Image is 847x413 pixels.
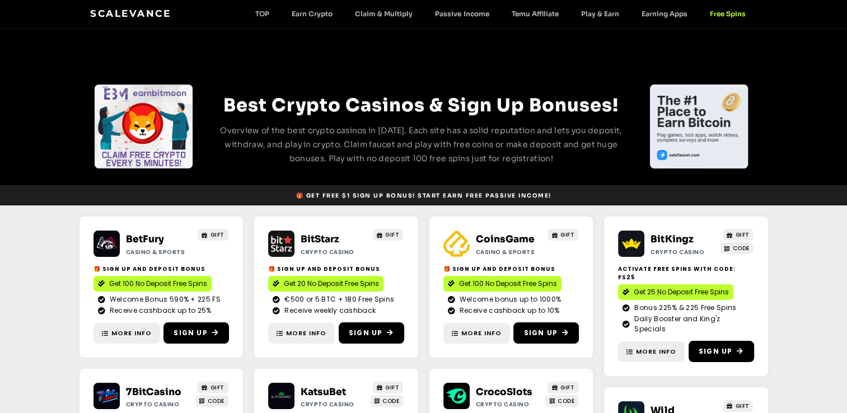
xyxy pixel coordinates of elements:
[95,85,193,168] div: 1 / 4
[95,85,193,168] div: Slides
[214,124,629,166] p: Overview of the best crypto casinos in [DATE]. Each site has a solid reputation and lets you depo...
[723,229,754,241] a: GIFT
[513,322,579,344] a: Sign Up
[443,265,579,273] h2: 🎁 SIGN UP AND DEPOSIT BONUS
[631,303,736,313] span: Bonus 225% & 225 Free Spins
[476,400,541,409] h2: Crypto casino
[280,10,344,18] a: Earn Crypto
[286,328,326,338] span: More Info
[371,395,404,407] a: CODE
[457,294,561,304] span: Welcome bonus up to 1000%
[569,10,630,18] a: Play & Earn
[373,229,404,241] a: GIFT
[651,233,693,245] a: BitKingz
[630,10,698,18] a: Earning Apps
[558,397,574,405] span: CODE
[126,248,191,256] h2: Casino & Sports
[301,248,366,256] h2: Crypto Casino
[618,265,754,281] h2: Activate Free Spins with Code: FS25
[93,323,160,344] a: More Info
[461,328,502,338] span: More Info
[547,382,578,393] a: GIFT
[634,287,729,297] span: Get 25 No Deposit Free Spins
[651,248,716,256] h2: Crypto casino
[443,323,510,344] a: More Info
[174,328,207,338] span: Sign Up
[268,323,335,344] a: More Info
[93,265,230,273] h2: 🎁 SIGN UP AND DEPOSIT BONUS
[631,314,749,334] span: Daily Booster and King'z Specials
[244,10,756,18] nav: Menu
[500,10,569,18] a: Temu Affiliate
[732,244,749,252] span: CODE
[109,279,207,289] span: Get 100 No Deposit Free Spins
[126,400,191,409] h2: Crypto casino
[735,402,749,410] span: GIFT
[208,397,224,405] span: CODE
[723,400,754,412] a: GIFT
[698,10,756,18] a: Free Spins
[382,397,399,405] span: CODE
[107,306,212,316] span: Receive cashback up to 25%
[618,284,733,300] a: Get 25 No Deposit Free Spins
[545,395,578,407] a: CODE
[210,231,224,239] span: GIFT
[385,383,399,392] span: GIFT
[90,8,171,19] a: Scalevance
[459,279,557,289] span: Get 100 No Deposit Free Spins
[339,322,404,344] a: Sign Up
[198,229,228,241] a: GIFT
[476,386,532,398] a: CrocoSlots
[547,229,578,241] a: GIFT
[301,400,366,409] h2: Crypto casino
[560,383,574,392] span: GIFT
[349,328,382,338] span: Sign Up
[476,233,535,245] a: CoinsGame
[618,341,685,362] a: More Info
[163,322,229,344] a: Sign Up
[244,10,280,18] a: TOP
[650,85,748,168] div: 1 / 4
[126,386,181,398] a: 7BitCasino
[214,91,629,119] h2: Best Crypto Casinos & Sign Up Bonuses!
[301,233,339,245] a: BitStarz
[443,276,561,292] a: Get 100 No Deposit Free Spins
[523,328,557,338] span: Sign Up
[292,189,556,203] a: 🎁 Get Free $1 sign up bonus! Start earn free passive income!
[636,347,676,356] span: More Info
[126,233,164,245] a: BetFury
[689,341,754,362] a: Sign Up
[210,383,224,392] span: GIFT
[195,395,228,407] a: CODE
[198,382,228,393] a: GIFT
[268,265,404,273] h2: 🎁 SIGN UP AND DEPOSIT BONUS
[93,276,212,292] a: Get 100 No Deposit Free Spins
[282,306,376,316] span: Receive weekly cashback
[720,242,754,254] a: CODE
[373,382,404,393] a: GIFT
[111,328,152,338] span: More Info
[268,276,383,292] a: Get 20 No Deposit Free Spins
[385,231,399,239] span: GIFT
[282,294,394,304] span: €500 or 5 BTC + 180 Free Spins
[301,386,346,398] a: KatsuBet
[424,10,500,18] a: Passive Income
[476,248,541,256] h2: Casino & Sports
[344,10,424,18] a: Claim & Multiply
[284,279,379,289] span: Get 20 No Deposit Free Spins
[560,231,574,239] span: GIFT
[107,294,221,304] span: Welcome Bonus 590% + 225 FS
[735,231,749,239] span: GIFT
[457,306,560,316] span: Receive cashback up to 10%
[296,191,551,200] span: 🎁 Get Free $1 sign up bonus! Start earn free passive income!
[650,85,748,168] div: Slides
[699,346,732,356] span: Sign Up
